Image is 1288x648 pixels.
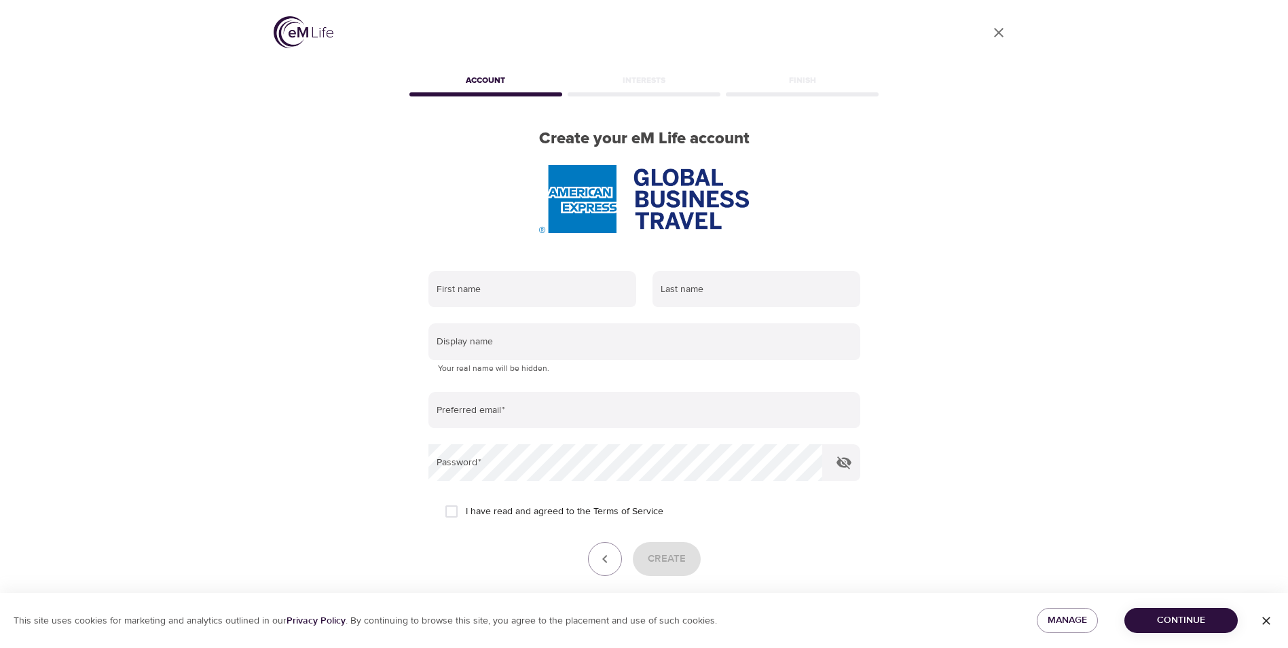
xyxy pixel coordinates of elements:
[539,165,748,233] img: AmEx%20GBT%20logo.png
[287,615,346,627] a: Privacy Policy
[274,16,333,48] img: logo
[1048,612,1087,629] span: Manage
[1037,608,1098,633] button: Manage
[407,129,882,149] h2: Create your eM Life account
[466,505,663,519] span: I have read and agreed to the
[438,362,851,376] p: Your real name will be hidden.
[982,16,1015,49] a: close
[1135,612,1227,629] span: Continue
[1124,608,1238,633] button: Continue
[593,505,663,519] a: Terms of Service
